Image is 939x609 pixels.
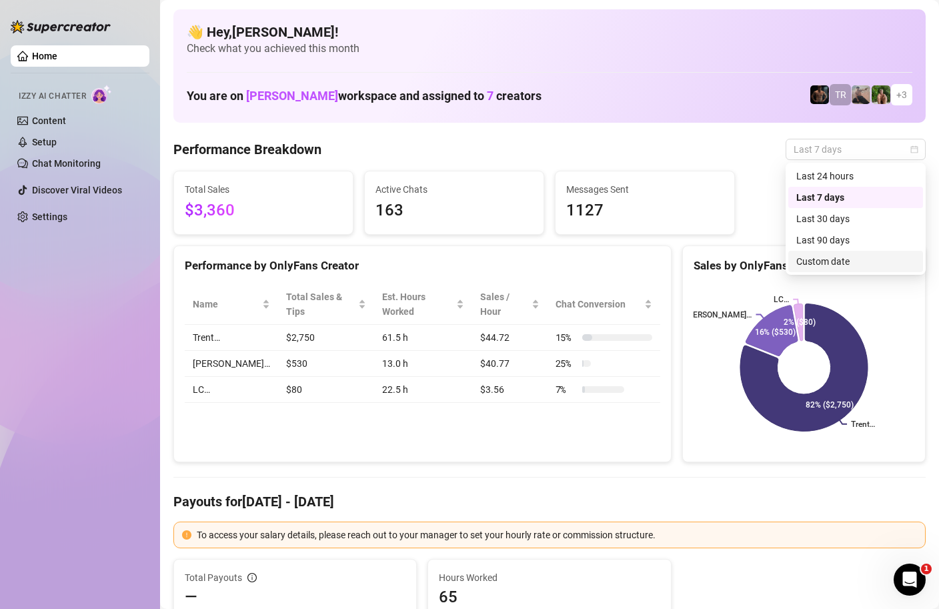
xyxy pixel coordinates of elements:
[472,325,547,351] td: $44.72
[556,297,642,312] span: Chat Conversion
[185,325,278,351] td: Trent…
[694,257,914,275] div: Sales by OnlyFans Creator
[796,254,915,269] div: Custom date
[32,115,66,126] a: Content
[374,325,472,351] td: 61.5 h
[185,570,242,585] span: Total Payouts
[182,530,191,540] span: exclamation-circle
[32,137,57,147] a: Setup
[32,51,57,61] a: Home
[796,190,915,205] div: Last 7 days
[374,377,472,403] td: 22.5 h
[193,297,259,312] span: Name
[185,198,342,223] span: $3,360
[556,330,577,345] span: 15 %
[278,377,374,403] td: $80
[32,211,67,222] a: Settings
[173,140,321,159] h4: Performance Breakdown
[852,85,870,104] img: LC
[246,89,338,103] span: [PERSON_NAME]
[187,41,912,56] span: Check what you achieved this month
[247,573,257,582] span: info-circle
[788,165,923,187] div: Last 24 hours
[774,295,789,304] text: LC…
[788,208,923,229] div: Last 30 days
[32,158,101,169] a: Chat Monitoring
[439,570,660,585] span: Hours Worked
[685,310,752,320] text: [PERSON_NAME]…
[278,325,374,351] td: $2,750
[794,139,918,159] span: Last 7 days
[375,198,533,223] span: 163
[894,564,926,596] iframe: Intercom live chat
[187,89,542,103] h1: You are on workspace and assigned to creators
[439,586,660,608] span: 65
[810,85,829,104] img: Trent
[480,289,528,319] span: Sales / Hour
[566,198,724,223] span: 1127
[185,182,342,197] span: Total Sales
[835,87,846,102] span: TR
[91,85,112,104] img: AI Chatter
[796,169,915,183] div: Last 24 hours
[173,492,926,511] h4: Payouts for [DATE] - [DATE]
[11,20,111,33] img: logo-BBDzfeDw.svg
[472,377,547,403] td: $3.56
[472,351,547,377] td: $40.77
[185,351,278,377] td: [PERSON_NAME]…
[556,356,577,371] span: 25 %
[197,528,917,542] div: To access your salary details, please reach out to your manager to set your hourly rate or commis...
[487,89,494,103] span: 7
[472,284,547,325] th: Sales / Hour
[566,182,724,197] span: Messages Sent
[374,351,472,377] td: 13.0 h
[788,251,923,272] div: Custom date
[548,284,660,325] th: Chat Conversion
[921,564,932,574] span: 1
[187,23,912,41] h4: 👋 Hey, [PERSON_NAME] !
[19,90,86,103] span: Izzy AI Chatter
[32,185,122,195] a: Discover Viral Videos
[788,229,923,251] div: Last 90 days
[556,382,577,397] span: 7 %
[185,257,660,275] div: Performance by OnlyFans Creator
[185,377,278,403] td: LC…
[185,586,197,608] span: —
[796,233,915,247] div: Last 90 days
[286,289,355,319] span: Total Sales & Tips
[278,351,374,377] td: $530
[382,289,453,319] div: Est. Hours Worked
[872,85,890,104] img: Nathaniel
[910,145,918,153] span: calendar
[788,187,923,208] div: Last 7 days
[375,182,533,197] span: Active Chats
[278,284,374,325] th: Total Sales & Tips
[851,420,875,429] text: Trent…
[185,284,278,325] th: Name
[796,211,915,226] div: Last 30 days
[896,87,907,102] span: + 3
